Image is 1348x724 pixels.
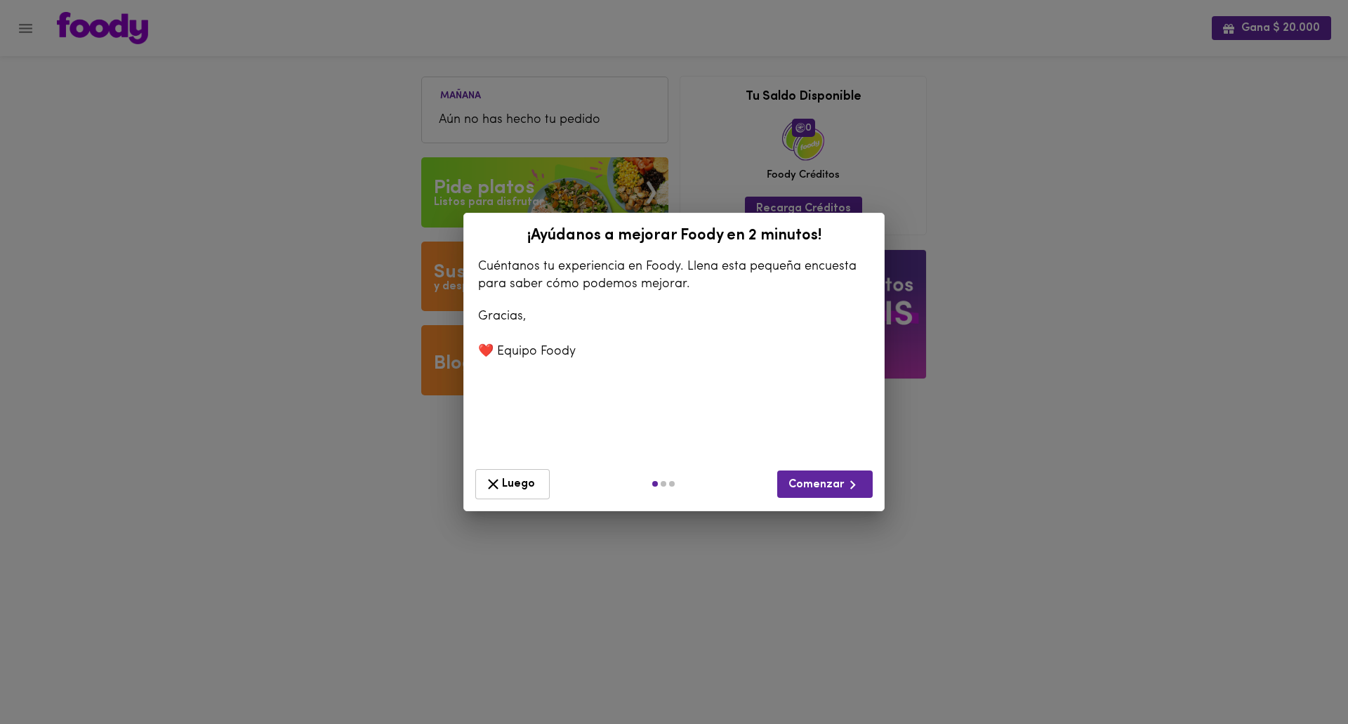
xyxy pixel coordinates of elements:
[484,475,541,493] span: Luego
[777,470,873,498] button: Comenzar
[475,469,550,499] button: Luego
[478,258,870,294] p: Cuéntanos tu experiencia en Foody. Llena esta pequeña encuesta para saber cómo podemos mejorar.
[471,228,877,244] h2: ¡Ayúdanos a mejorar Foody en 2 minutos!
[788,476,861,494] span: Comenzar
[478,308,870,362] p: Gracias, ❤️ Equipo Foody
